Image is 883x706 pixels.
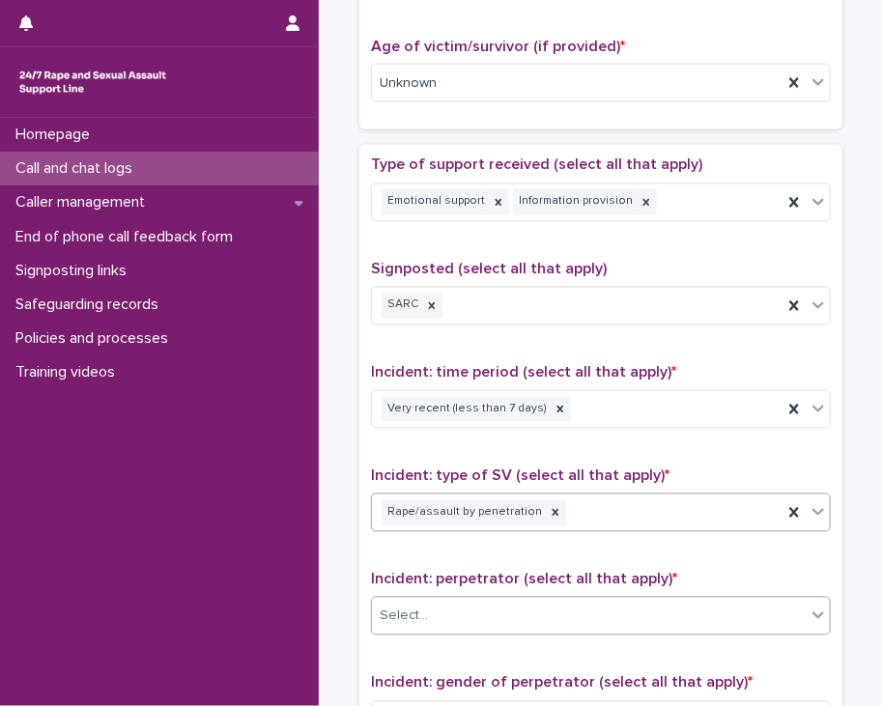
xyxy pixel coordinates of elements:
span: Type of support received (select all that apply) [371,157,702,173]
div: Emotional support [382,189,488,215]
p: End of phone call feedback form [8,228,248,246]
span: Age of victim/survivor (if provided) [371,39,625,54]
p: Call and chat logs [8,159,148,178]
div: Select... [380,607,428,627]
p: Homepage [8,126,105,144]
span: Unknown [380,73,437,94]
p: Safeguarding records [8,296,174,314]
img: rhQMoQhaT3yELyF149Cw [15,63,170,101]
p: Training videos [8,363,130,381]
p: Policies and processes [8,329,184,348]
span: Incident: type of SV (select all that apply) [371,468,669,484]
span: Incident: time period (select all that apply) [371,365,676,381]
div: Information provision [513,189,636,215]
p: Caller management [8,193,160,212]
span: Incident: gender of perpetrator (select all that apply) [371,675,753,691]
div: Rape/assault by penetration [382,500,545,526]
span: Incident: perpetrator (select all that apply) [371,572,677,587]
p: Signposting links [8,262,142,280]
span: Signposted (select all that apply) [371,262,607,277]
div: Very recent (less than 7 days) [382,397,550,423]
div: SARC [382,293,421,319]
